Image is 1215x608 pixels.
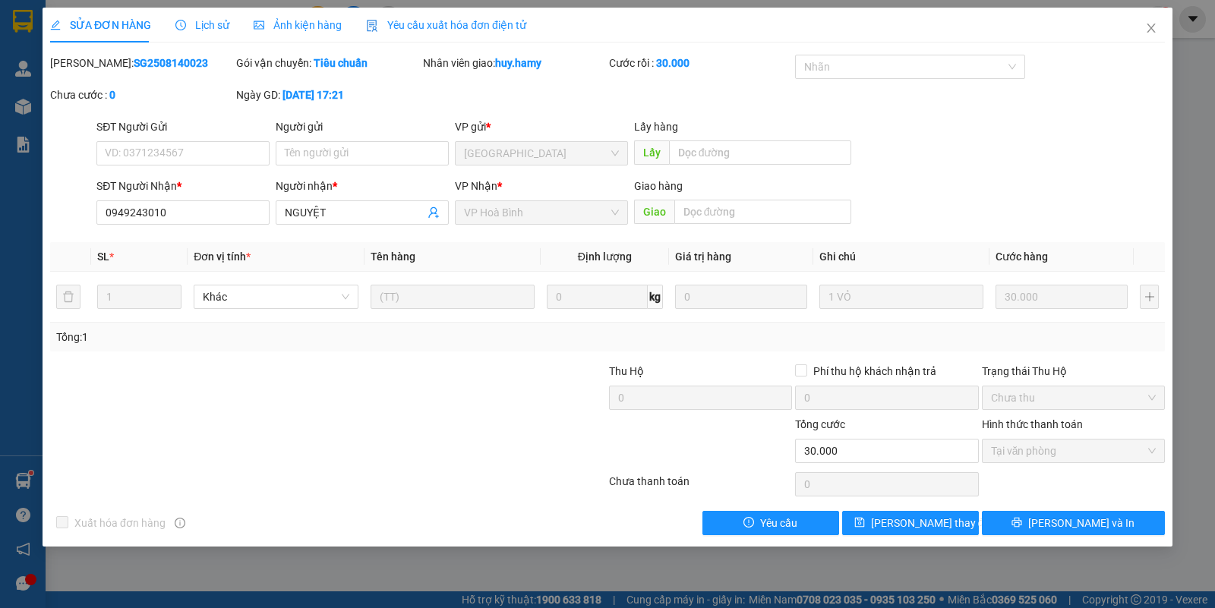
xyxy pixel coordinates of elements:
[464,201,619,224] span: VP Hoà Bình
[795,418,845,430] span: Tổng cước
[842,511,979,535] button: save[PERSON_NAME] thay đổi
[871,515,993,531] span: [PERSON_NAME] thay đổi
[607,473,794,499] div: Chưa thanh toán
[68,515,172,531] span: Xuất hóa đơn hàng
[371,285,535,309] input: VD: Bàn, Ghế
[813,242,989,272] th: Ghi chú
[982,418,1083,430] label: Hình thức thanh toán
[314,57,368,69] b: Tiêu chuẩn
[254,19,342,31] span: Ảnh kiện hàng
[702,511,839,535] button: exclamation-circleYêu cầu
[97,250,109,263] span: SL
[203,285,349,308] span: Khác
[760,515,797,531] span: Yêu cầu
[1130,8,1172,50] button: Close
[50,19,151,31] span: SỬA ĐƠN HÀNG
[236,87,419,103] div: Ngày GD:
[175,19,229,31] span: Lịch sử
[109,89,115,101] b: 0
[634,180,683,192] span: Giao hàng
[1028,515,1135,531] span: [PERSON_NAME] và In
[175,20,186,30] span: clock-circle
[495,57,541,69] b: huy.hamy
[276,178,449,194] div: Người nhận
[366,19,526,31] span: Yêu cầu xuất hóa đơn điện tử
[1140,285,1159,309] button: plus
[134,57,208,69] b: SG2508140023
[428,206,440,219] span: user-add
[991,439,1156,462] span: Tại văn phòng
[819,285,983,309] input: Ghi Chú
[854,517,865,529] span: save
[675,285,807,309] input: 0
[634,121,678,133] span: Lấy hàng
[194,250,251,263] span: Đơn vị tính
[669,140,852,165] input: Dọc đường
[648,285,663,309] span: kg
[609,365,644,377] span: Thu Hộ
[675,250,731,263] span: Giá trị hàng
[282,89,344,101] b: [DATE] 17:21
[656,57,690,69] b: 30.000
[455,118,628,135] div: VP gửi
[578,250,632,263] span: Định lượng
[991,386,1156,409] span: Chưa thu
[996,250,1048,263] span: Cước hàng
[175,518,185,528] span: info-circle
[423,55,606,71] div: Nhân viên giao:
[982,511,1165,535] button: printer[PERSON_NAME] và In
[96,178,270,194] div: SĐT Người Nhận
[56,285,80,309] button: delete
[56,329,470,345] div: Tổng: 1
[743,517,754,529] span: exclamation-circle
[50,55,233,71] div: [PERSON_NAME]:
[96,118,270,135] div: SĐT Người Gửi
[807,363,942,380] span: Phí thu hộ khách nhận trả
[371,250,415,263] span: Tên hàng
[634,200,674,224] span: Giao
[996,285,1128,309] input: 0
[254,20,264,30] span: picture
[455,180,497,192] span: VP Nhận
[1011,517,1022,529] span: printer
[982,363,1165,380] div: Trạng thái Thu Hộ
[236,55,419,71] div: Gói vận chuyển:
[276,118,449,135] div: Người gửi
[609,55,792,71] div: Cước rồi :
[464,142,619,165] span: Sài Gòn
[366,20,378,32] img: icon
[674,200,852,224] input: Dọc đường
[634,140,669,165] span: Lấy
[1145,22,1157,34] span: close
[50,87,233,103] div: Chưa cước :
[50,20,61,30] span: edit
